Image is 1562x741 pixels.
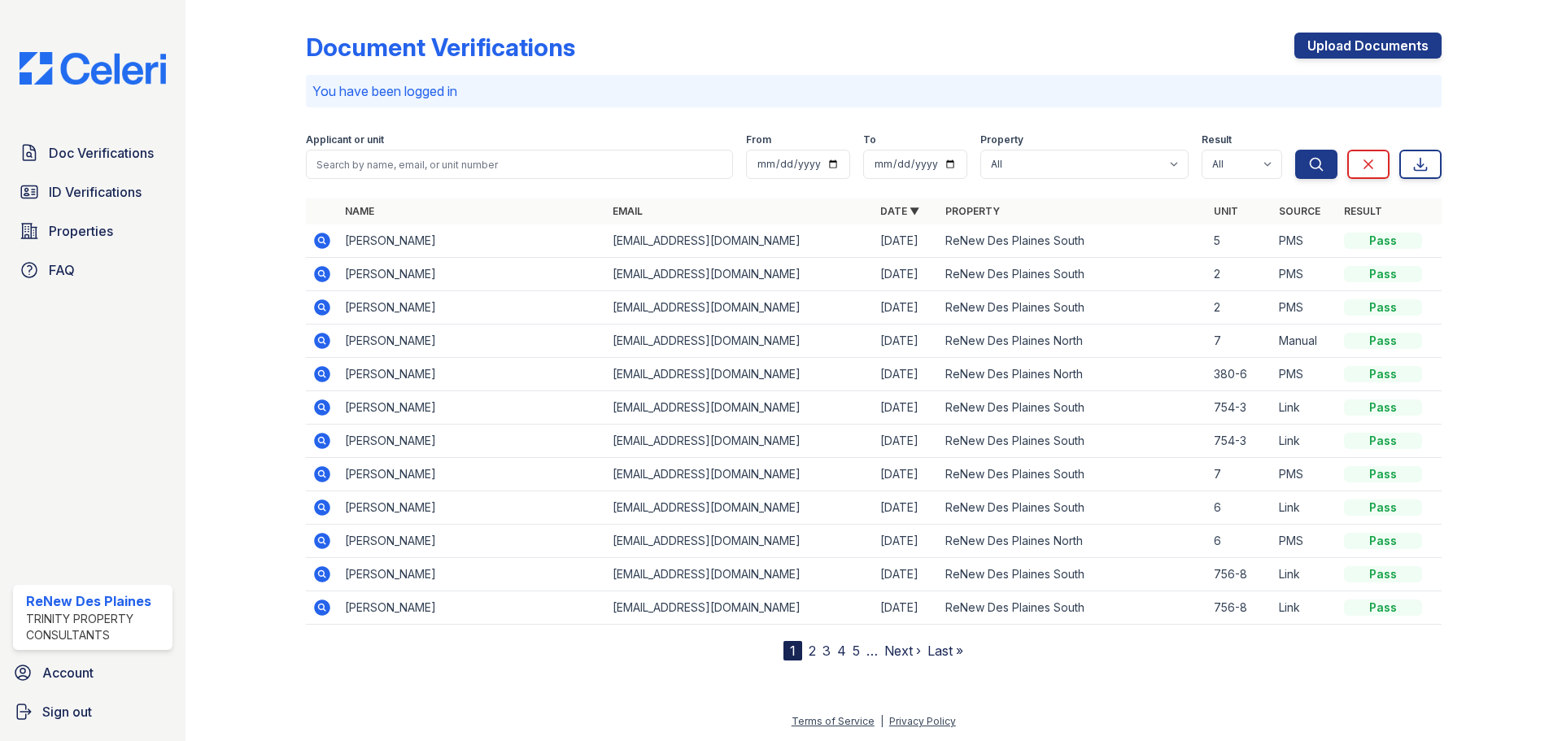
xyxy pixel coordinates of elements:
[1272,458,1337,491] td: PMS
[1202,133,1232,146] label: Result
[783,641,802,660] div: 1
[338,391,606,425] td: [PERSON_NAME]
[606,358,874,391] td: [EMAIL_ADDRESS][DOMAIN_NAME]
[606,425,874,458] td: [EMAIL_ADDRESS][DOMAIN_NAME]
[884,643,921,659] a: Next ›
[1272,224,1337,258] td: PMS
[26,591,166,611] div: ReNew Des Plaines
[1207,491,1272,525] td: 6
[939,525,1206,558] td: ReNew Des Plaines North
[49,221,113,241] span: Properties
[1344,266,1422,282] div: Pass
[338,525,606,558] td: [PERSON_NAME]
[866,641,878,660] span: …
[42,702,92,721] span: Sign out
[939,425,1206,458] td: ReNew Des Plaines South
[980,133,1023,146] label: Property
[874,458,939,491] td: [DATE]
[338,458,606,491] td: [PERSON_NAME]
[1344,533,1422,549] div: Pass
[1272,425,1337,458] td: Link
[338,291,606,325] td: [PERSON_NAME]
[939,591,1206,625] td: ReNew Des Plaines South
[1344,366,1422,382] div: Pass
[1207,425,1272,458] td: 754-3
[939,224,1206,258] td: ReNew Des Plaines South
[1272,391,1337,425] td: Link
[7,656,179,689] a: Account
[7,695,179,728] button: Sign out
[606,458,874,491] td: [EMAIL_ADDRESS][DOMAIN_NAME]
[1207,224,1272,258] td: 5
[927,643,963,659] a: Last »
[1207,258,1272,291] td: 2
[1344,399,1422,416] div: Pass
[1344,233,1422,249] div: Pass
[49,182,142,202] span: ID Verifications
[863,133,876,146] label: To
[1272,358,1337,391] td: PMS
[746,133,771,146] label: From
[874,391,939,425] td: [DATE]
[1344,333,1422,349] div: Pass
[1294,33,1442,59] a: Upload Documents
[306,33,575,62] div: Document Verifications
[945,205,1000,217] a: Property
[606,525,874,558] td: [EMAIL_ADDRESS][DOMAIN_NAME]
[13,176,172,208] a: ID Verifications
[880,715,884,727] div: |
[939,258,1206,291] td: ReNew Des Plaines South
[874,558,939,591] td: [DATE]
[792,715,875,727] a: Terms of Service
[1207,391,1272,425] td: 754-3
[1272,591,1337,625] td: Link
[1207,591,1272,625] td: 756-8
[606,591,874,625] td: [EMAIL_ADDRESS][DOMAIN_NAME]
[338,558,606,591] td: [PERSON_NAME]
[1207,325,1272,358] td: 7
[1344,499,1422,516] div: Pass
[613,205,643,217] a: Email
[874,525,939,558] td: [DATE]
[1272,491,1337,525] td: Link
[13,137,172,169] a: Doc Verifications
[939,325,1206,358] td: ReNew Des Plaines North
[42,663,94,682] span: Account
[1344,205,1382,217] a: Result
[874,425,939,458] td: [DATE]
[338,358,606,391] td: [PERSON_NAME]
[809,643,816,659] a: 2
[874,258,939,291] td: [DATE]
[1344,566,1422,582] div: Pass
[874,591,939,625] td: [DATE]
[13,254,172,286] a: FAQ
[606,291,874,325] td: [EMAIL_ADDRESS][DOMAIN_NAME]
[1272,558,1337,591] td: Link
[1272,325,1337,358] td: Manual
[880,205,919,217] a: Date ▼
[939,458,1206,491] td: ReNew Des Plaines South
[606,258,874,291] td: [EMAIL_ADDRESS][DOMAIN_NAME]
[338,258,606,291] td: [PERSON_NAME]
[889,715,956,727] a: Privacy Policy
[606,558,874,591] td: [EMAIL_ADDRESS][DOMAIN_NAME]
[338,325,606,358] td: [PERSON_NAME]
[345,205,374,217] a: Name
[49,143,154,163] span: Doc Verifications
[939,291,1206,325] td: ReNew Des Plaines South
[606,391,874,425] td: [EMAIL_ADDRESS][DOMAIN_NAME]
[874,358,939,391] td: [DATE]
[606,491,874,525] td: [EMAIL_ADDRESS][DOMAIN_NAME]
[306,133,384,146] label: Applicant or unit
[939,391,1206,425] td: ReNew Des Plaines South
[822,643,831,659] a: 3
[1272,258,1337,291] td: PMS
[338,425,606,458] td: [PERSON_NAME]
[1344,299,1422,316] div: Pass
[1272,291,1337,325] td: PMS
[338,224,606,258] td: [PERSON_NAME]
[939,558,1206,591] td: ReNew Des Plaines South
[874,224,939,258] td: [DATE]
[49,260,75,280] span: FAQ
[338,491,606,525] td: [PERSON_NAME]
